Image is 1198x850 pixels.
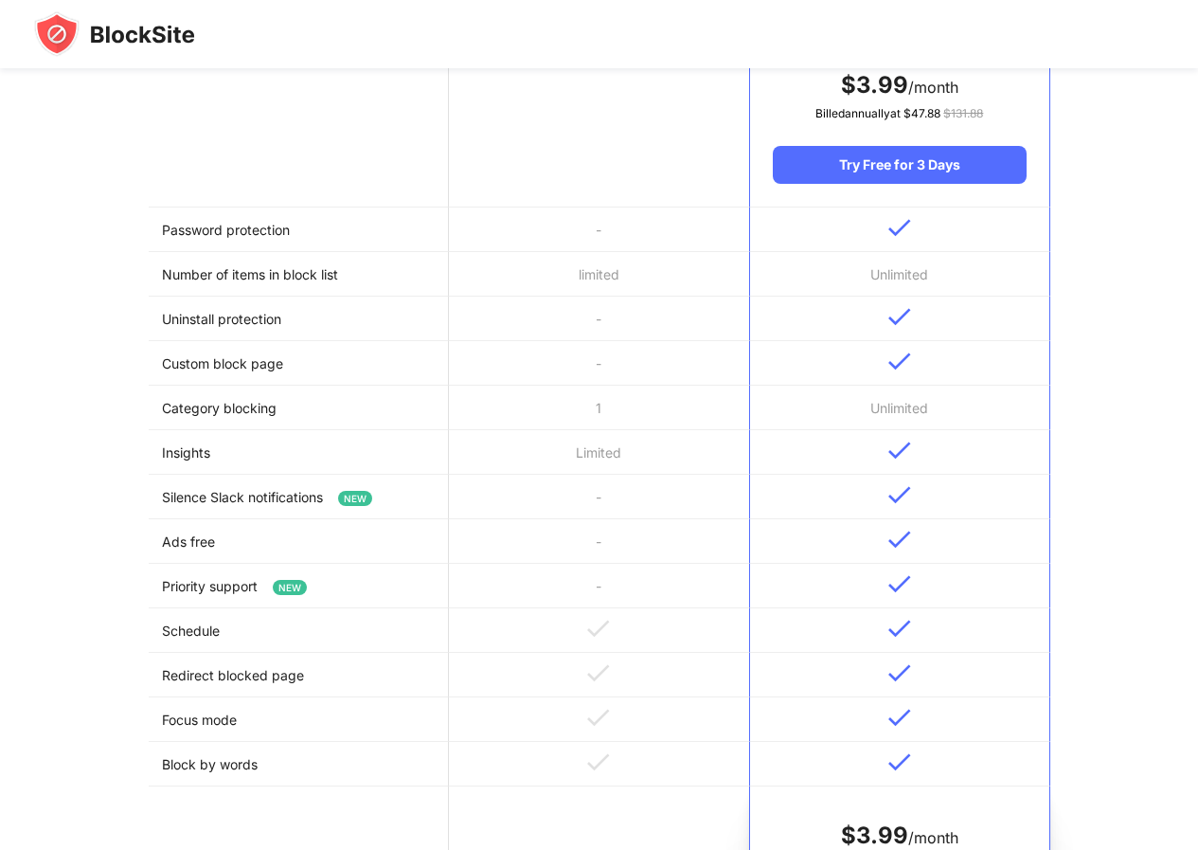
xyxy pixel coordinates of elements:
td: Unlimited [749,386,1049,430]
span: NEW [273,580,307,595]
span: $ 131.88 [943,106,983,120]
td: - [449,564,749,608]
img: v-blue.svg [888,442,911,460]
td: - [449,519,749,564]
td: limited [449,252,749,297]
td: Category blocking [149,386,449,430]
img: v-blue.svg [888,308,911,326]
div: Try Free for 3 Days [773,146,1026,184]
img: v-grey.svg [587,709,610,727]
img: v-blue.svg [888,575,911,593]
td: - [449,208,749,252]
td: - [449,475,749,519]
td: Unlimited [749,252,1049,297]
td: Schedule [149,608,449,653]
img: v-blue.svg [888,353,911,371]
span: $ 3.99 [841,822,908,849]
img: blocksite-icon-black.svg [34,11,195,57]
div: Billed annually at $ 47.88 [773,104,1026,123]
img: v-blue.svg [888,486,911,504]
img: v-blue.svg [888,219,911,237]
td: Focus mode [149,697,449,742]
td: Silence Slack notifications [149,475,449,519]
div: /month [773,70,1026,100]
td: Number of items in block list [149,252,449,297]
img: v-blue.svg [888,753,911,771]
td: - [449,297,749,341]
td: Ads free [149,519,449,564]
img: v-grey.svg [587,664,610,682]
td: Insights [149,430,449,475]
td: - [449,341,749,386]
img: v-grey.svg [587,753,610,771]
td: Custom block page [149,341,449,386]
td: Uninstall protection [149,297,449,341]
span: NEW [338,491,372,506]
td: Block by words [149,742,449,787]
img: v-blue.svg [888,531,911,549]
span: $ 3.99 [841,71,908,99]
img: v-blue.svg [888,709,911,727]
td: Limited [449,430,749,475]
img: v-blue.svg [888,620,911,638]
img: v-blue.svg [888,664,911,682]
td: 1 [449,386,749,430]
td: Redirect blocked page [149,653,449,697]
img: v-grey.svg [587,620,610,638]
td: Priority support [149,564,449,608]
td: Password protection [149,208,449,252]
